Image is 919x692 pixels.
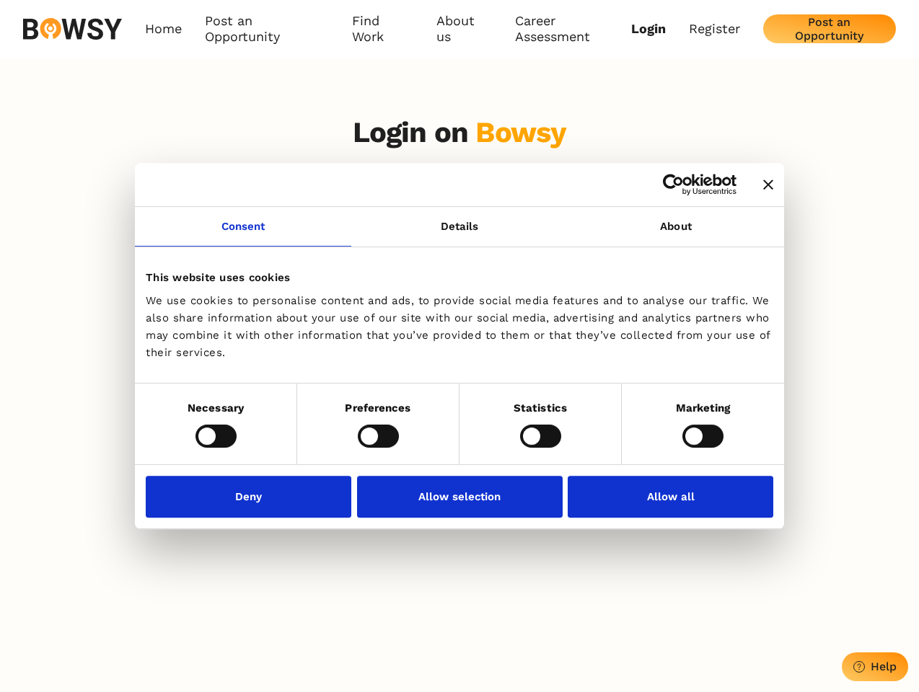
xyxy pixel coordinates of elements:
[146,476,351,518] button: Deny
[568,207,784,247] a: About
[475,115,566,149] div: Bowsy
[676,402,731,414] strong: Marketing
[568,476,773,518] button: Allow all
[357,476,563,518] button: Allow selection
[145,13,182,45] a: Home
[135,207,351,247] a: Consent
[345,402,410,414] strong: Preferences
[842,652,908,681] button: Help
[515,13,631,45] a: Career Assessment
[689,21,740,37] a: Register
[188,402,244,414] strong: Necessary
[353,115,567,150] h3: Login on
[351,207,568,247] a: Details
[146,292,773,361] div: We use cookies to personalise content and ads, to provide social media features and to analyse ou...
[146,269,773,286] div: This website uses cookies
[775,15,884,43] div: Post an Opportunity
[23,18,122,40] img: svg%3e
[378,161,541,177] p: Enter and start using it
[610,174,736,195] a: Usercentrics Cookiebot - opens in a new window
[514,402,567,414] strong: Statistics
[763,14,896,43] button: Post an Opportunity
[871,660,897,673] div: Help
[631,21,666,37] a: Login
[763,179,773,190] button: Close banner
